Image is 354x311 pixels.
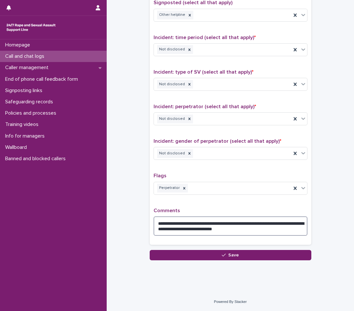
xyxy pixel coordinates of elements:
div: Other helpline [157,11,186,19]
p: End of phone call feedback form [3,76,83,82]
p: Safeguarding records [3,99,58,105]
div: Not disclosed [157,149,186,158]
p: Policies and processes [3,110,61,116]
button: Save [150,250,311,260]
span: Save [228,253,239,257]
p: Wallboard [3,144,32,150]
p: Caller management [3,65,54,71]
span: Incident: perpetrator (select all that apply) [154,104,256,109]
p: Call and chat logs [3,53,49,59]
div: Not disclosed [157,45,186,54]
img: rhQMoQhaT3yELyF149Cw [5,21,57,34]
p: Training videos [3,121,44,128]
p: Homepage [3,42,35,48]
div: Perpetrator [157,184,181,192]
span: Comments [154,208,180,213]
div: Not disclosed [157,80,186,89]
p: Signposting links [3,88,48,94]
span: Incident: gender of perpetrator (select all that apply) [154,139,281,144]
span: Incident: time period (select all that apply) [154,35,256,40]
a: Powered By Stacker [214,300,247,304]
span: Flags [154,173,166,178]
div: Not disclosed [157,115,186,123]
p: Info for managers [3,133,50,139]
p: Banned and blocked callers [3,156,71,162]
span: Incident: type of SV (select all that apply) [154,69,253,75]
